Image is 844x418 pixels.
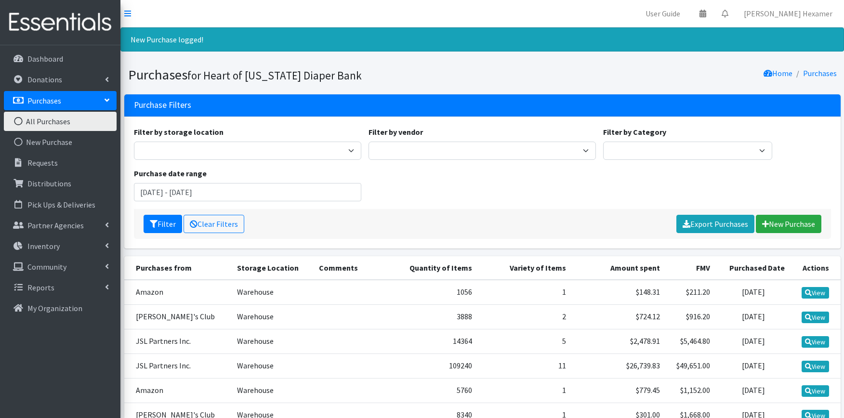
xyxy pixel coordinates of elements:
td: $26,739.83 [572,353,666,378]
div: New Purchase logged! [120,27,844,52]
td: $724.12 [572,304,666,329]
th: Actions [791,256,840,280]
a: My Organization [4,299,117,318]
a: All Purchases [4,112,117,131]
td: JSL Partners Inc. [124,353,232,378]
td: Amazon [124,280,232,305]
th: Variety of Items [478,256,572,280]
th: Storage Location [231,256,313,280]
a: View [802,312,829,323]
td: $1,152.00 [666,379,716,403]
img: HumanEssentials [4,6,117,39]
h1: Purchases [128,66,479,83]
td: Warehouse [231,379,313,403]
a: Clear Filters [184,215,244,233]
td: 3888 [395,304,478,329]
th: Comments [313,256,395,280]
td: $779.45 [572,379,666,403]
label: Filter by storage location [134,126,224,138]
p: Requests [27,158,58,168]
a: View [802,361,829,372]
td: 1 [478,379,572,403]
td: $148.31 [572,280,666,305]
td: $2,478.91 [572,329,666,353]
td: [PERSON_NAME]'s Club [124,304,232,329]
button: Filter [144,215,182,233]
td: Warehouse [231,280,313,305]
a: User Guide [638,4,688,23]
a: Purchases [4,91,117,110]
td: $49,651.00 [666,353,716,378]
p: Partner Agencies [27,221,84,230]
a: Inventory [4,236,117,256]
a: Dashboard [4,49,117,68]
a: Home [764,68,792,78]
a: New Purchase [756,215,821,233]
td: 5 [478,329,572,353]
th: Quantity of Items [395,256,478,280]
th: Purchased Date [716,256,791,280]
td: 1 [478,280,572,305]
label: Filter by Category [603,126,666,138]
td: [DATE] [716,379,791,403]
th: FMV [666,256,716,280]
td: Amazon [124,379,232,403]
a: Export Purchases [676,215,754,233]
a: Requests [4,153,117,172]
a: View [802,385,829,397]
td: $916.20 [666,304,716,329]
td: [DATE] [716,280,791,305]
a: View [802,287,829,299]
p: Community [27,262,66,272]
td: 14364 [395,329,478,353]
h3: Purchase Filters [134,100,191,110]
a: Donations [4,70,117,89]
td: $211.20 [666,280,716,305]
td: 11 [478,353,572,378]
td: 2 [478,304,572,329]
th: Purchases from [124,256,232,280]
a: Purchases [803,68,837,78]
p: Inventory [27,241,60,251]
td: 109240 [395,353,478,378]
td: [DATE] [716,304,791,329]
a: Partner Agencies [4,216,117,235]
a: View [802,336,829,348]
td: JSL Partners Inc. [124,329,232,353]
td: 1056 [395,280,478,305]
p: Purchases [27,96,61,105]
td: Warehouse [231,304,313,329]
a: Reports [4,278,117,297]
td: [DATE] [716,329,791,353]
th: Amount spent [572,256,666,280]
a: Pick Ups & Deliveries [4,195,117,214]
td: 5760 [395,379,478,403]
small: for Heart of [US_STATE] Diaper Bank [187,68,362,82]
p: Dashboard [27,54,63,64]
p: Donations [27,75,62,84]
td: [DATE] [716,353,791,378]
a: [PERSON_NAME] Hexamer [736,4,840,23]
td: Warehouse [231,353,313,378]
a: Distributions [4,174,117,193]
td: Warehouse [231,329,313,353]
p: My Organization [27,303,82,313]
label: Purchase date range [134,168,207,179]
td: $5,464.80 [666,329,716,353]
p: Distributions [27,179,71,188]
input: January 1, 2011 - December 31, 2011 [134,183,361,201]
a: Community [4,257,117,276]
a: New Purchase [4,132,117,152]
p: Reports [27,283,54,292]
p: Pick Ups & Deliveries [27,200,95,209]
label: Filter by vendor [369,126,423,138]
